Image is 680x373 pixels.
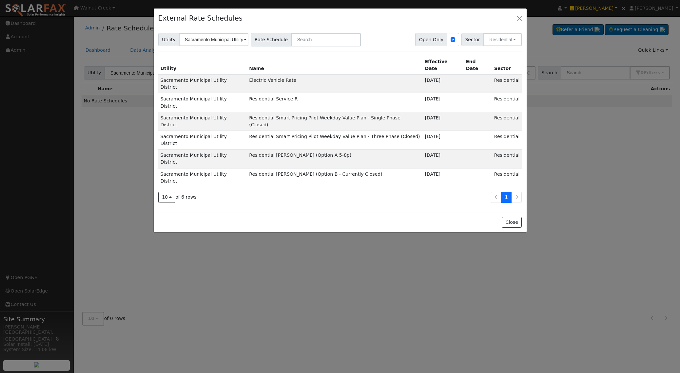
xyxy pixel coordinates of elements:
[179,33,248,46] input: Select a Utility
[464,56,492,75] th: End Date
[158,75,247,93] td: Sacramento Municipal Utility District
[492,131,522,149] td: Residential
[415,33,447,46] span: Open Only
[158,112,247,131] td: Sacramento Municipal Utility District
[158,192,176,203] button: 10
[158,131,247,149] td: Sacramento Municipal Utility District
[247,150,422,168] td: Residential [PERSON_NAME] (Option A 5-8p)
[422,93,463,112] td: [DATE]
[422,56,463,75] th: Effective Date
[247,93,422,112] td: Residential Service R
[422,75,463,93] td: [DATE]
[422,168,463,187] td: [DATE]
[158,33,180,46] span: Utility
[291,33,361,46] input: Search
[247,112,422,131] td: Residential Smart Pricing Pilot Weekday Value Plan - Single Phase (Closed)
[158,150,247,168] td: Sacramento Municipal Utility District
[483,33,522,46] button: Residential
[492,112,522,131] td: Residential
[158,56,247,75] th: Utility
[247,131,422,149] td: Residential Smart Pricing Pilot Weekday Value Plan - Three Phase (Closed)
[158,13,243,24] h4: External Rate Schedules
[158,168,247,187] td: Sacramento Municipal Utility District
[247,56,422,75] th: Name
[492,75,522,93] td: Residential
[461,33,484,46] span: Sector
[162,194,168,200] span: 10
[422,150,463,168] td: [DATE]
[501,192,512,203] a: 1
[247,168,422,187] td: Residential [PERSON_NAME] (Option B - Currently Closed)
[492,56,522,75] th: Sector
[492,93,522,112] td: Residential
[492,168,522,187] td: Residential
[422,131,463,149] td: [DATE]
[158,192,197,203] div: of 6 rows
[247,75,422,93] td: Electric Vehicle Rate
[492,150,522,168] td: Residential
[158,93,247,112] td: Sacramento Municipal Utility District
[422,112,463,131] td: [DATE]
[502,217,522,228] button: Close
[251,33,292,46] span: Rate Schedule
